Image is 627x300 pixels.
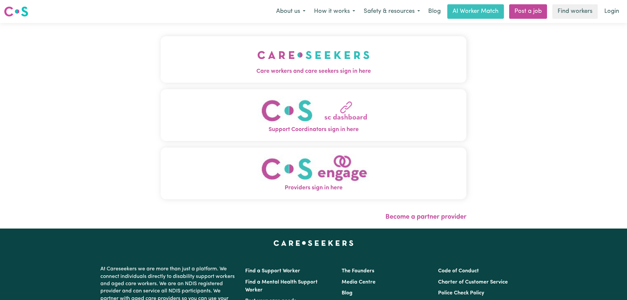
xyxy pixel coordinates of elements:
a: Find workers [552,4,598,19]
span: Care workers and care seekers sign in here [161,67,466,76]
a: Post a job [509,4,547,19]
a: Find a Mental Health Support Worker [245,280,318,293]
a: AI Worker Match [447,4,504,19]
button: How it works [310,5,359,18]
a: Charter of Customer Service [438,280,508,285]
img: Careseekers logo [4,6,28,17]
a: Code of Conduct [438,268,479,274]
span: Providers sign in here [161,184,466,192]
a: Find a Support Worker [245,268,300,274]
a: The Founders [342,268,374,274]
a: Careseekers home page [274,240,353,246]
a: Police Check Policy [438,290,484,296]
button: Safety & resources [359,5,424,18]
a: Media Centre [342,280,376,285]
a: Login [600,4,623,19]
button: Care workers and care seekers sign in here [161,36,466,82]
button: Support Coordinators sign in here [161,89,466,141]
span: Support Coordinators sign in here [161,125,466,134]
a: Blog [342,290,353,296]
button: About us [272,5,310,18]
a: Become a partner provider [385,214,466,220]
button: Providers sign in here [161,147,466,199]
a: Careseekers logo [4,4,28,19]
a: Blog [424,4,445,19]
